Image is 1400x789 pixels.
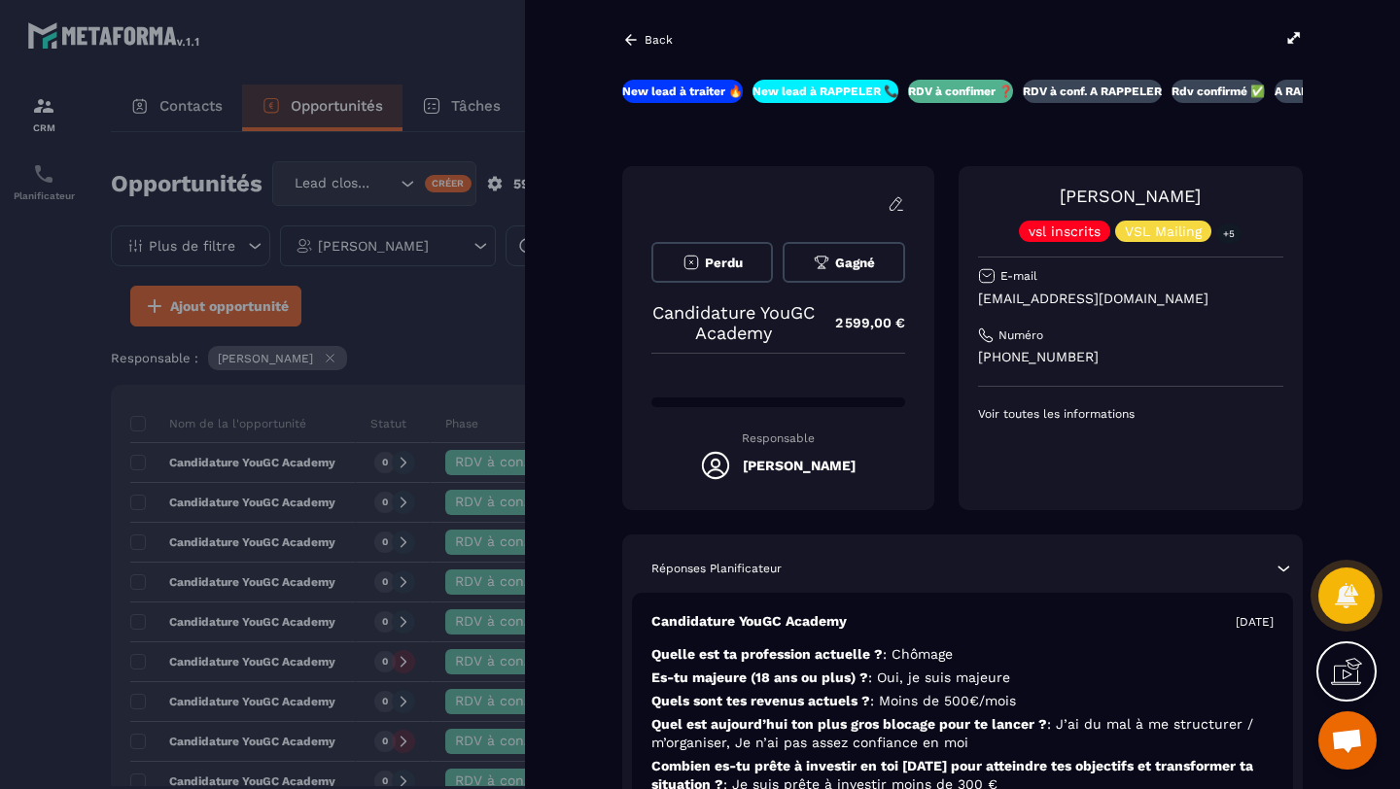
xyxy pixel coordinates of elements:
p: Candidature YouGC Academy [651,612,847,631]
button: Gagné [783,242,904,283]
span: Perdu [705,256,743,270]
p: Es-tu majeure (18 ans ou plus) ? [651,669,1274,687]
p: Quelle est ta profession actuelle ? [651,645,1274,664]
h5: [PERSON_NAME] [743,458,856,473]
p: New lead à traiter 🔥 [622,84,743,99]
p: RDV à confimer ❓ [908,84,1013,99]
p: [PHONE_NUMBER] [978,348,1283,366]
p: vsl inscrits [1029,224,1101,238]
p: +5 [1216,223,1242,244]
p: [EMAIL_ADDRESS][DOMAIN_NAME] [978,290,1283,308]
span: : Oui, je suis majeure [868,669,1010,685]
p: Back [645,33,673,47]
p: New lead à RAPPELER 📞 [752,84,898,99]
p: Quels sont tes revenus actuels ? [651,692,1274,710]
p: Rdv confirmé ✅ [1172,84,1265,99]
p: Réponses Planificateur [651,561,782,576]
p: RDV à conf. A RAPPELER [1023,84,1162,99]
span: Gagné [835,256,875,270]
p: Quel est aujourd’hui ton plus gros blocage pour te lancer ? [651,715,1274,752]
p: VSL Mailing [1125,224,1202,238]
p: 2 599,00 € [816,304,905,342]
span: : Chômage [883,646,953,662]
span: : Moins de 500€/mois [870,693,1016,708]
a: [PERSON_NAME] [1060,186,1201,206]
p: Candidature YouGC Academy [651,302,816,343]
p: Responsable [651,431,905,445]
button: Perdu [651,242,773,283]
p: Numéro [998,327,1043,343]
p: [DATE] [1236,614,1274,630]
p: E-mail [1000,268,1037,284]
a: Ouvrir le chat [1318,711,1377,770]
p: Voir toutes les informations [978,406,1283,422]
